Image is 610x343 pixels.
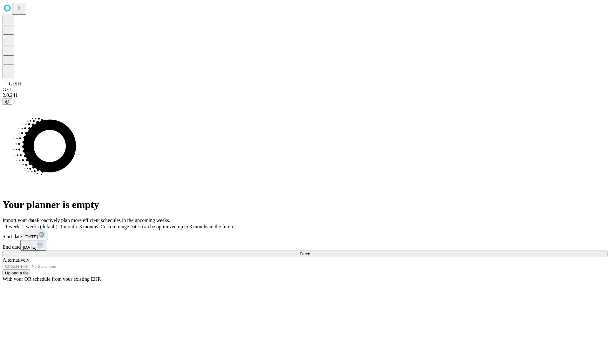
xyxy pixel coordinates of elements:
span: 3 months [79,224,98,229]
span: GJSH [9,81,21,86]
button: [DATE] [22,230,48,240]
span: Dates can be optimized up to 3 months in the future. [129,224,235,229]
span: With your OR schedule from your existing EHR [3,276,101,282]
button: Upload a file [3,270,31,276]
div: 2.0.241 [3,92,607,98]
span: [DATE] [23,245,36,250]
span: 1 month [60,224,77,229]
div: Start date [3,230,607,240]
span: Fetch [300,252,310,256]
span: Custom range [101,224,129,229]
div: GEI [3,87,607,92]
span: 2 weeks (default) [22,224,58,229]
span: Alternatively [3,257,29,263]
span: Proactively plan more efficient schedules in the upcoming weeks. [37,218,170,223]
button: [DATE] [20,240,46,251]
button: @ [3,98,12,105]
span: [DATE] [24,234,38,239]
span: 1 week [5,224,20,229]
span: Import your data [3,218,37,223]
h1: Your planner is empty [3,199,607,211]
button: Fetch [3,251,607,257]
div: End date [3,240,607,251]
span: @ [5,99,10,104]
